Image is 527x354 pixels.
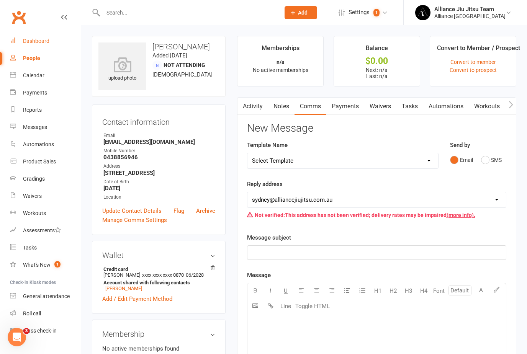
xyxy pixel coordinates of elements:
strong: [DATE] [103,185,215,192]
a: Assessments [10,222,81,239]
span: 1 [54,261,61,268]
div: Alliance Jiu Jitsu Team [434,6,506,13]
a: Reports [10,101,81,119]
strong: Credit card [103,266,211,272]
div: Memberships [262,43,300,57]
div: People [23,55,40,61]
a: Roll call [10,305,81,322]
a: Waivers [10,188,81,205]
a: Convert to member [450,59,496,65]
div: Messages [23,124,47,130]
a: General attendance kiosk mode [10,288,81,305]
div: Date of Birth [103,178,215,186]
div: Address [103,163,215,170]
div: Alliance [GEOGRAPHIC_DATA] [434,13,506,20]
button: H4 [416,283,431,299]
a: Messages [10,119,81,136]
div: upload photo [98,57,146,82]
strong: 0438856946 [103,154,215,161]
strong: Account shared with following contacts [103,280,211,285]
a: Automations [10,136,81,153]
a: Flag [173,206,184,215]
div: Product Sales [23,158,56,165]
span: Not Attending [164,62,205,68]
button: Font [431,283,447,299]
button: H2 [385,283,401,299]
div: Reports [23,107,42,113]
a: Waivers [364,98,396,115]
span: 3 [23,328,29,334]
button: U [278,283,293,299]
h3: New Message [247,122,506,134]
a: Tasks [10,239,81,256]
p: No active memberships found [102,344,215,353]
h3: Membership [102,330,215,338]
div: Dashboard [23,38,49,44]
button: H1 [370,283,385,299]
a: Payments [326,98,364,115]
a: Calendar [10,67,81,84]
div: This address has not been verified; delivery rates may be impaired [247,208,506,222]
a: [PERSON_NAME] [105,285,142,291]
h3: Contact information [102,115,215,126]
div: Roll call [23,310,41,316]
button: H3 [401,283,416,299]
button: SMS [481,153,502,167]
a: Tasks [396,98,423,115]
a: Archive [196,206,215,215]
h3: Wallet [102,251,215,259]
a: Activity [237,98,268,115]
div: Gradings [23,176,45,182]
button: Add [285,6,317,19]
a: People [10,50,81,67]
div: General attendance [23,293,70,299]
a: Convert to prospect [450,67,497,73]
input: Search... [101,7,275,18]
iframe: Intercom live chat [8,328,26,346]
input: Default [448,285,471,295]
a: Product Sales [10,153,81,170]
img: thumb_image1705117588.png [415,5,430,20]
a: Workouts [469,98,505,115]
label: Template Name [247,140,288,150]
label: Send by [450,140,470,150]
div: Mobile Number [103,147,215,155]
a: Workouts [10,205,81,222]
div: Assessments [23,227,61,233]
div: Location [103,194,215,201]
div: Workouts [23,210,46,216]
div: Class check-in [23,328,57,334]
a: Payments [10,84,81,101]
strong: n/a [277,59,285,65]
time: Added [DATE] [152,52,187,59]
h3: [PERSON_NAME] [98,42,219,51]
div: Automations [23,141,54,147]
strong: [EMAIL_ADDRESS][DOMAIN_NAME] [103,139,215,145]
label: Reply address [247,179,283,189]
span: 1 [373,9,380,16]
span: xxxx xxxx xxxx 0870 [142,272,184,278]
span: 06/2028 [186,272,204,278]
div: Tasks [23,245,37,251]
a: What's New1 [10,256,81,274]
p: Next: n/a Last: n/a [341,67,413,79]
div: Convert to Member / Prospect [437,43,520,57]
a: (more info). [447,212,475,218]
button: A [473,283,489,299]
a: Clubworx [9,8,28,27]
a: Update Contact Details [102,206,162,215]
div: Email [103,132,215,139]
span: Add [298,10,308,16]
span: U [284,287,288,294]
strong: [STREET_ADDRESS] [103,170,215,176]
label: Message subject [247,233,291,242]
li: [PERSON_NAME] [102,265,215,292]
span: [DEMOGRAPHIC_DATA] [152,71,213,78]
a: Automations [423,98,469,115]
a: Gradings [10,170,81,188]
a: Manage Comms Settings [102,215,167,225]
div: $0.00 [341,57,413,65]
span: No active memberships [253,67,308,73]
button: Email [450,153,473,167]
a: Add / Edit Payment Method [102,294,172,303]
